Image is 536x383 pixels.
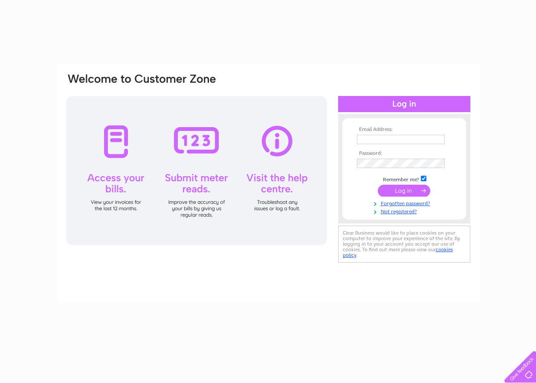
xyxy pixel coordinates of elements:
[355,127,454,133] th: Email Address:
[343,247,453,258] a: cookies policy
[338,226,470,263] div: Clear Business would like to place cookies on your computer to improve your experience of the sit...
[355,151,454,157] th: Password:
[355,174,454,183] td: Remember me?
[378,185,430,197] input: Submit
[357,199,454,207] a: Forgotten password?
[357,207,454,215] a: Not registered?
